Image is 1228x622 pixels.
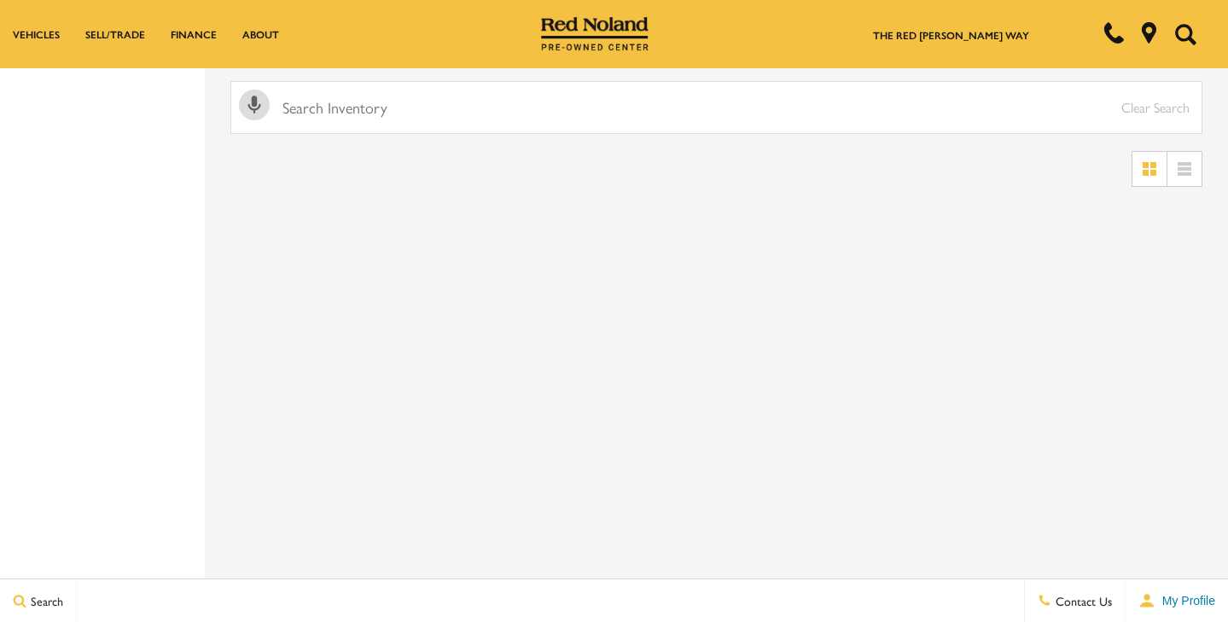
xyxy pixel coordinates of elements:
[873,27,1029,43] a: The Red [PERSON_NAME] Way
[541,23,649,40] a: Red Noland Pre-Owned
[230,81,1202,134] input: Search Inventory
[1126,579,1228,622] button: Open user profile menu
[26,592,63,609] span: Search
[1051,592,1112,609] span: Contact Us
[1155,594,1215,607] span: My Profile
[541,17,649,51] img: Red Noland Pre-Owned
[239,90,270,120] svg: Click to toggle on voice search
[1168,1,1202,67] button: Open the search field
